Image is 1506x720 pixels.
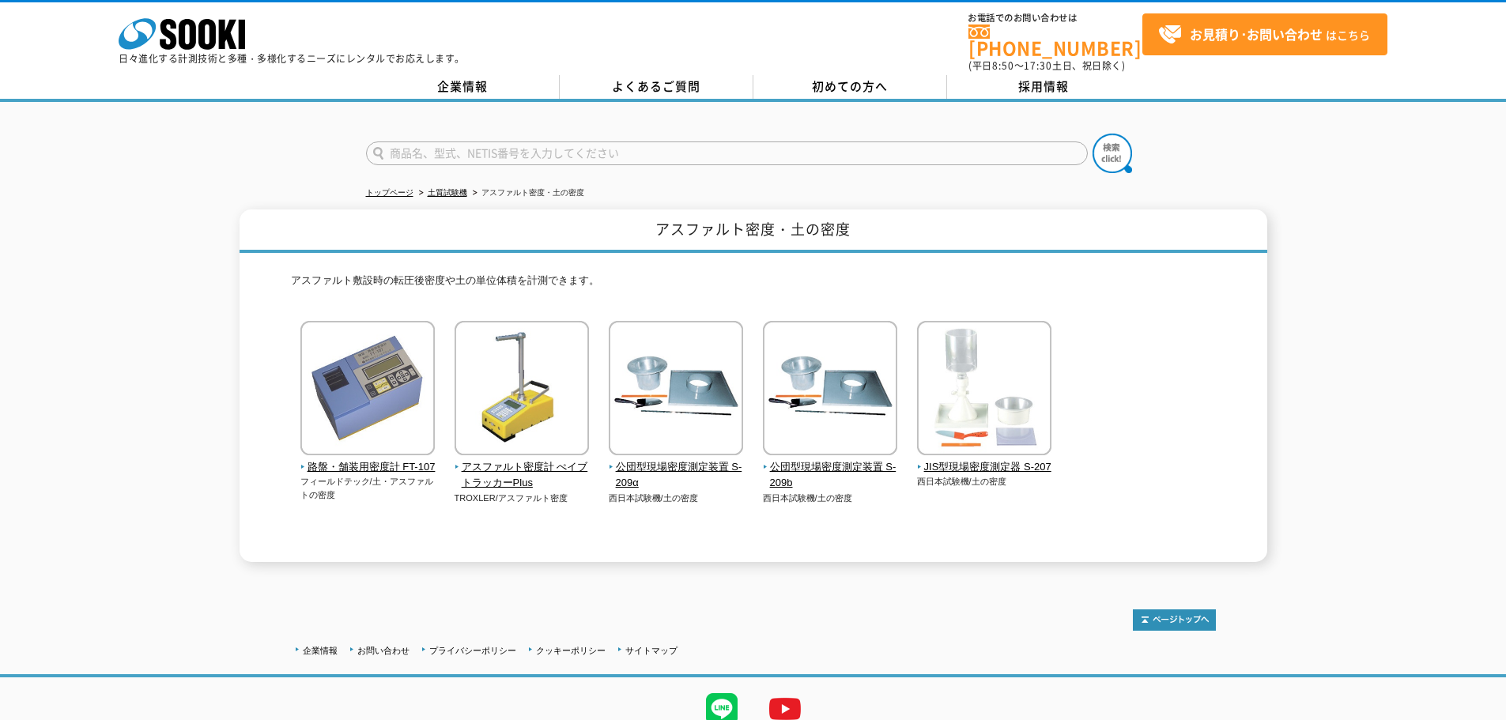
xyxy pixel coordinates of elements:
[917,459,1052,476] span: JIS型現場密度測定器 S-207
[1024,58,1052,73] span: 17:30
[470,185,584,202] li: アスファルト密度・土の密度
[609,444,744,492] a: 公団型現場密度測定装置 S-209α
[291,273,1216,297] p: アスファルト敷設時の転圧後密度や土の単位体積を計測できます。
[763,492,898,505] p: 西日本試験機/土の密度
[763,444,898,492] a: 公団型現場密度測定装置 S-209b
[366,141,1088,165] input: 商品名、型式、NETIS番号を入力してください
[1133,609,1216,631] img: トップページへ
[763,459,898,492] span: 公団型現場密度測定装置 S-209b
[947,75,1141,99] a: 採用情報
[917,321,1051,459] img: JIS型現場密度測定器 S-207
[300,459,436,476] span: 路盤・舗装用密度計 FT-107
[366,188,413,197] a: トップページ
[917,475,1052,488] p: 西日本試験機/土の密度
[303,646,338,655] a: 企業情報
[1093,134,1132,173] img: btn_search.png
[300,444,436,476] a: 路盤・舗装用密度計 FT-107
[992,58,1014,73] span: 8:50
[763,321,897,459] img: 公団型現場密度測定装置 S-209b
[609,492,744,505] p: 西日本試験機/土の密度
[428,188,467,197] a: 土質試験機
[625,646,678,655] a: サイトマップ
[455,459,590,492] span: アスファルト密度計 ぺイブトラッカーPlus
[536,646,606,655] a: クッキーポリシー
[366,75,560,99] a: 企業情報
[968,13,1142,23] span: お電話でのお問い合わせは
[300,475,436,501] p: フィールドテック/土・アスファルトの密度
[968,25,1142,57] a: [PHONE_NUMBER]
[455,444,590,492] a: アスファルト密度計 ぺイブトラッカーPlus
[429,646,516,655] a: プライバシーポリシー
[753,75,947,99] a: 初めての方へ
[357,646,410,655] a: お問い合わせ
[560,75,753,99] a: よくあるご質問
[300,321,435,459] img: 路盤・舗装用密度計 FT-107
[812,77,888,95] span: 初めての方へ
[240,209,1267,253] h1: アスファルト密度・土の密度
[968,58,1125,73] span: (平日 ～ 土日、祝日除く)
[455,492,590,505] p: TROXLER/アスファルト密度
[1142,13,1387,55] a: お見積り･お問い合わせはこちら
[609,321,743,459] img: 公団型現場密度測定装置 S-209α
[1190,25,1323,43] strong: お見積り･お問い合わせ
[1158,23,1370,47] span: はこちら
[455,321,589,459] img: アスファルト密度計 ぺイブトラッカーPlus
[609,459,744,492] span: 公団型現場密度測定装置 S-209α
[917,444,1052,476] a: JIS型現場密度測定器 S-207
[119,54,465,63] p: 日々進化する計測技術と多種・多様化するニーズにレンタルでお応えします。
